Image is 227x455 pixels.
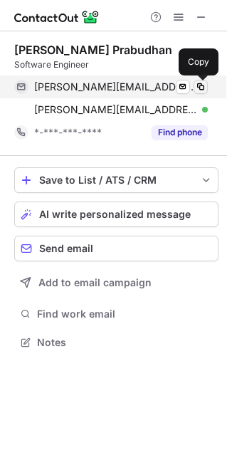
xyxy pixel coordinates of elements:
span: AI write personalized message [39,209,191,220]
span: Add to email campaign [38,277,152,288]
button: Send email [14,236,218,261]
div: Save to List / ATS / CRM [39,174,194,186]
button: Add to email campaign [14,270,218,296]
span: Send email [39,243,93,254]
div: [PERSON_NAME] Prabudhan [14,43,172,57]
span: Notes [37,336,213,349]
button: Reveal Button [152,125,208,140]
button: Find work email [14,304,218,324]
div: Software Engineer [14,58,218,71]
img: ContactOut v5.3.10 [14,9,100,26]
span: [PERSON_NAME][EMAIL_ADDRESS][DOMAIN_NAME] [34,103,197,116]
span: Find work email [37,308,213,320]
button: save-profile-one-click [14,167,218,193]
button: AI write personalized message [14,202,218,227]
span: [PERSON_NAME][EMAIL_ADDRESS][DOMAIN_NAME] [34,80,197,93]
button: Notes [14,333,218,352]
